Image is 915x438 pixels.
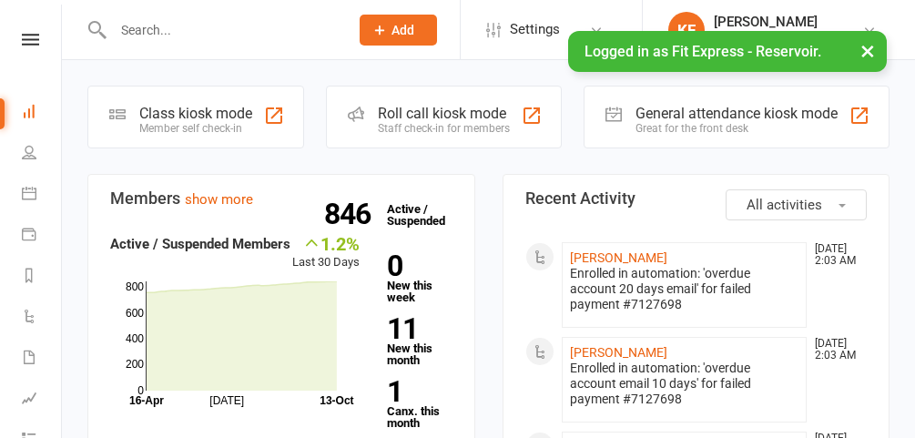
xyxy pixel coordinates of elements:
div: [PERSON_NAME] [714,14,838,30]
div: Roll call kiosk mode [378,105,510,122]
time: [DATE] 2:03 AM [806,338,866,362]
div: Class kiosk mode [139,105,252,122]
span: Logged in as Fit Express - Reservoir. [585,43,821,60]
a: Calendar [22,175,63,216]
h3: Members [110,189,452,208]
div: Last 30 Days [292,233,360,272]
time: [DATE] 2:03 AM [806,243,866,267]
div: Enrolled in automation: 'overdue account email 10 days' for failed payment #7127698 [570,361,799,407]
button: All activities [726,189,867,220]
a: [PERSON_NAME] [570,250,667,265]
a: 11New this month [387,315,452,366]
a: [PERSON_NAME] [570,345,667,360]
strong: 0 [387,252,444,280]
a: People [22,134,63,175]
div: KF [668,12,705,48]
input: Search... [107,17,336,43]
a: Payments [22,216,63,257]
strong: 11 [387,315,444,342]
div: 1.2% [292,233,360,253]
strong: Active / Suspended Members [110,236,290,252]
div: Member self check-in [139,122,252,135]
a: Dashboard [22,93,63,134]
span: Settings [510,9,560,50]
a: Assessments [22,380,63,421]
div: Great for the front desk [635,122,838,135]
button: × [851,31,884,70]
a: 846Active / Suspended [378,189,458,240]
a: 1Canx. this month [387,378,452,429]
div: Staff check-in for members [378,122,510,135]
span: All activities [747,197,822,213]
strong: 1 [387,378,444,405]
span: Add [391,23,414,37]
button: Add [360,15,437,46]
div: Fit Express - Reservoir [714,30,838,46]
div: Enrolled in automation: 'overdue account 20 days email' for failed payment #7127698 [570,266,799,312]
strong: 846 [324,200,378,228]
a: Reports [22,257,63,298]
a: 0New this week [387,252,452,303]
div: General attendance kiosk mode [635,105,838,122]
a: show more [185,191,253,208]
h3: Recent Activity [525,189,868,208]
